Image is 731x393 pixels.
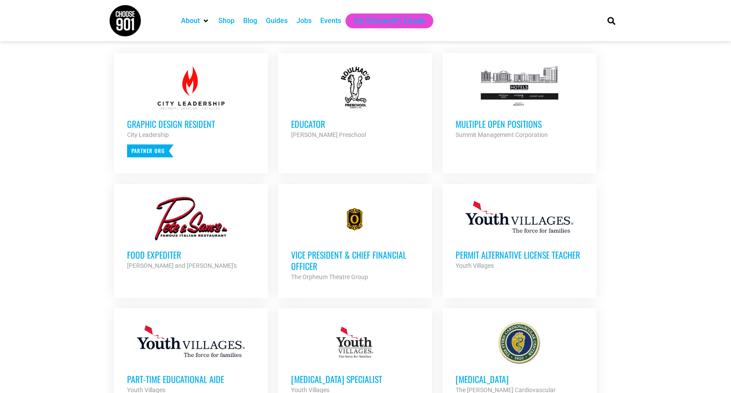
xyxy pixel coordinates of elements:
strong: [PERSON_NAME] and [PERSON_NAME]'s [127,262,237,269]
h3: [MEDICAL_DATA] Specialist [291,373,419,385]
h3: Permit Alternative License Teacher [456,249,583,260]
strong: Summit Management Corporation [456,131,548,138]
a: Multiple Open Positions Summit Management Corporation [443,53,597,153]
strong: The Orpheum Theatre Group [291,273,368,280]
a: About [181,16,200,26]
div: About [177,13,214,28]
a: Events [320,16,341,26]
strong: Youth Villages [456,262,494,269]
h3: Multiple Open Positions [456,118,583,130]
strong: City Leadership [127,131,169,138]
a: Food Expediter [PERSON_NAME] and [PERSON_NAME]'s [114,184,268,284]
h3: Educator [291,118,419,130]
a: Guides [266,16,288,26]
h3: [MEDICAL_DATA] [456,373,583,385]
h3: Graphic Design Resident [127,118,255,130]
h3: Part-Time Educational Aide [127,373,255,385]
h3: Food Expediter [127,249,255,260]
a: Vice President & Chief Financial Officer The Orpheum Theatre Group [278,184,432,295]
a: Educator [PERSON_NAME] Preschool [278,53,432,153]
p: Partner Org [127,144,174,157]
a: Jobs [296,16,312,26]
a: Permit Alternative License Teacher Youth Villages [443,184,597,284]
a: Graphic Design Resident City Leadership Partner Org [114,53,268,170]
div: Search [604,13,619,28]
a: Blog [243,16,257,26]
a: Shop [218,16,235,26]
a: Get Choose901 Emails [354,16,425,26]
nav: Main nav [177,13,593,28]
h3: Vice President & Chief Financial Officer [291,249,419,272]
strong: [PERSON_NAME] Preschool [291,131,366,138]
